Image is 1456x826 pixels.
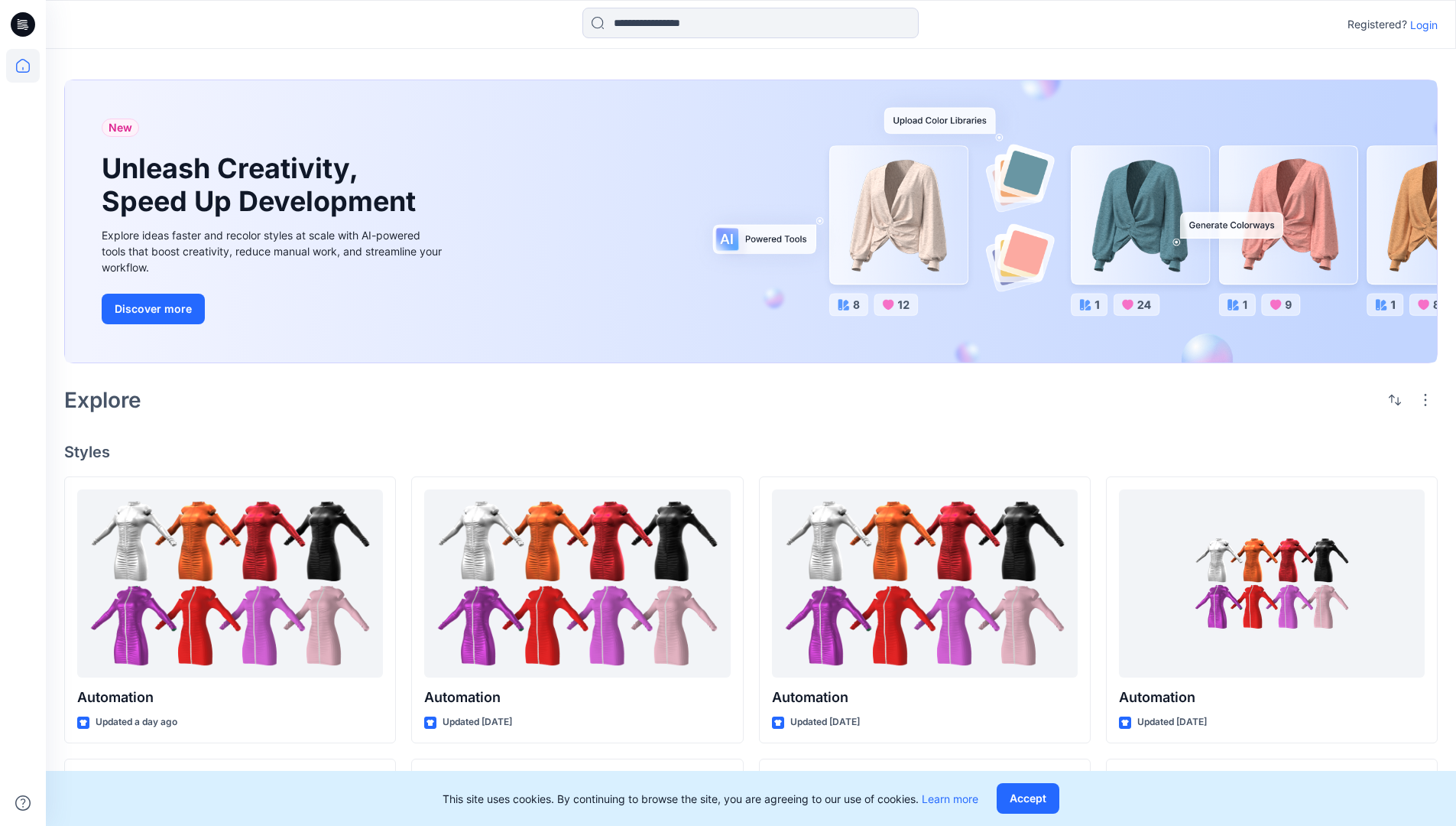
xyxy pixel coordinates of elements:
[424,687,730,708] p: Automation
[443,714,512,730] p: Updated [DATE]
[102,294,446,324] a: Discover more
[1410,17,1438,33] p: Login
[424,489,730,678] a: Automation
[997,783,1059,814] button: Accept
[77,687,383,708] p: Automation
[1347,15,1407,34] p: Registered?
[790,714,860,730] p: Updated [DATE]
[109,119,132,137] span: New
[64,443,1438,461] h4: Styles
[77,489,383,678] a: Automation
[1137,714,1207,730] p: Updated [DATE]
[102,227,446,275] div: Explore ideas faster and recolor styles at scale with AI-powered tools that boost creativity, red...
[443,791,978,807] p: This site uses cookies. By continuing to browse the site, you are agreeing to our use of cookies.
[772,489,1078,678] a: Automation
[922,792,978,805] a: Learn more
[772,687,1078,708] p: Automation
[102,294,205,324] button: Discover more
[1119,489,1425,678] a: Automation
[102,152,423,218] h1: Unleash Creativity, Speed Up Development
[1119,687,1425,708] p: Automation
[64,388,141,412] h2: Explore
[96,714,177,730] p: Updated a day ago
